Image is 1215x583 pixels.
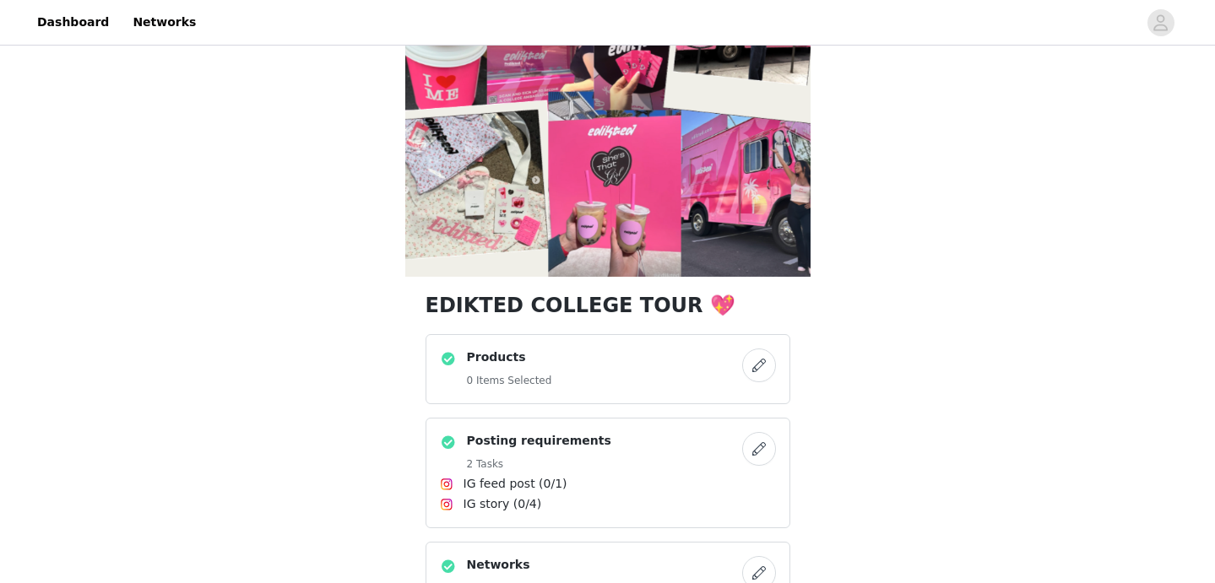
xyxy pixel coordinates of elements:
div: Posting requirements [426,418,790,528]
a: Dashboard [27,3,119,41]
div: Products [426,334,790,404]
img: Instagram Icon [440,478,453,491]
div: avatar [1153,9,1169,36]
h5: 0 Items Selected [467,373,552,388]
h4: Posting requirements [467,432,611,450]
a: Networks [122,3,206,41]
h5: 2 Tasks [467,456,611,472]
h1: EDIKTED COLLEGE TOUR 💖 [426,290,790,321]
img: Instagram Icon [440,498,453,511]
span: IG feed post (0/1) [464,475,567,493]
h4: Products [467,348,552,366]
span: IG story (0/4) [464,495,542,513]
h4: Networks [467,556,531,574]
